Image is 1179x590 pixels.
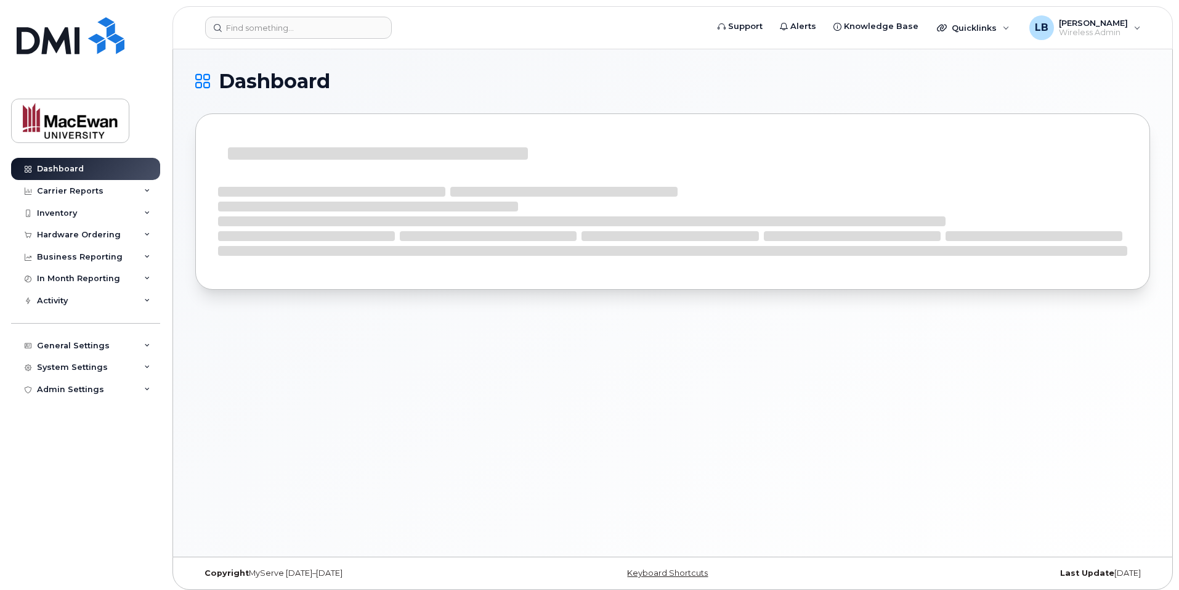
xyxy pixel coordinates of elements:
[627,568,708,578] a: Keyboard Shortcuts
[205,568,249,578] strong: Copyright
[832,568,1150,578] div: [DATE]
[195,568,514,578] div: MyServe [DATE]–[DATE]
[219,72,330,91] span: Dashboard
[1060,568,1114,578] strong: Last Update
